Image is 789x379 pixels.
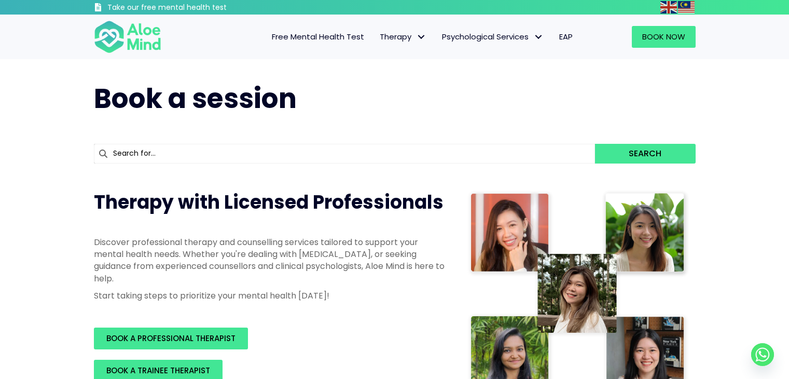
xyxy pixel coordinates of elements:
[751,343,774,366] a: Whatsapp
[660,1,677,13] img: en
[94,20,161,54] img: Aloe mind Logo
[272,31,364,42] span: Free Mental Health Test
[94,79,297,117] span: Book a session
[94,144,596,164] input: Search for...
[632,26,696,48] a: Book Now
[94,328,248,349] a: BOOK A PROFESSIONAL THERAPIST
[531,30,546,45] span: Psychological Services: submenu
[678,1,696,13] a: Malay
[94,236,447,285] p: Discover professional therapy and counselling services tailored to support your mental health nee...
[414,30,429,45] span: Therapy: submenu
[380,31,426,42] span: Therapy
[442,31,544,42] span: Psychological Services
[175,26,580,48] nav: Menu
[106,333,236,344] span: BOOK A PROFESSIONAL THERAPIST
[94,290,447,302] p: Start taking steps to prioritize your mental health [DATE]!
[660,1,678,13] a: English
[642,31,685,42] span: Book Now
[434,26,551,48] a: Psychological ServicesPsychological Services: submenu
[551,26,580,48] a: EAP
[372,26,434,48] a: TherapyTherapy: submenu
[107,3,282,13] h3: Take our free mental health test
[559,31,573,42] span: EAP
[264,26,372,48] a: Free Mental Health Test
[94,189,444,215] span: Therapy with Licensed Professionals
[94,3,282,15] a: Take our free mental health test
[678,1,695,13] img: ms
[106,365,210,376] span: BOOK A TRAINEE THERAPIST
[595,144,695,164] button: Search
